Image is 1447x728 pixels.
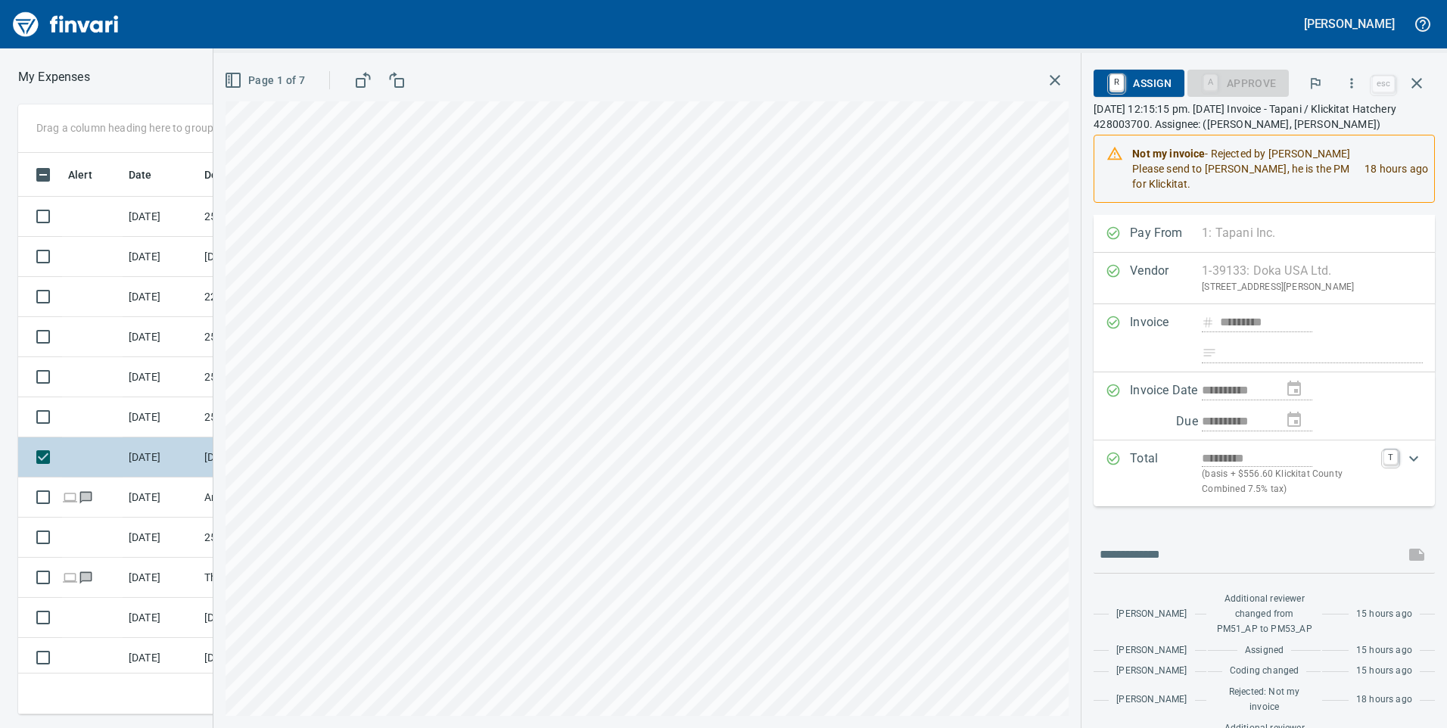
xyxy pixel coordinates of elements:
strong: Not my invoice [1132,148,1205,160]
span: Close invoice [1368,65,1435,101]
td: [DATE] Invoice 428010503 from Doka USA Ltd. (1-39133) [198,437,335,478]
td: [DATE] Invoice 23678571 from Peri Formwork Systems Inc (1-10791) [198,598,335,638]
p: Drag a column heading here to group the table [36,120,258,135]
td: 254503.001 [198,357,335,397]
div: 18 hours ago [1352,140,1428,198]
td: [DATE] [123,518,198,558]
span: Date [129,166,172,184]
td: Amazon Mktplace Pmts [DOMAIN_NAME][URL] WA [198,478,335,518]
span: [PERSON_NAME] [1116,643,1187,658]
td: 225511 [198,277,335,317]
span: Alert [68,166,92,184]
span: 15 hours ago [1356,607,1412,622]
span: [PERSON_NAME] [1116,692,1187,708]
span: 15 hours ago [1356,664,1412,679]
span: Rejected: Not my invoice [1215,685,1313,715]
td: [DATE] [123,317,198,357]
td: 253003.40.09 [198,197,335,237]
button: More [1335,67,1368,100]
td: [DATE] [123,598,198,638]
div: Expand [1094,440,1435,506]
td: [DATE] Invoice CAS113374 from Cascade Geosynthetics (1-30570) [198,237,335,277]
td: [DATE] [123,357,198,397]
span: Alert [68,166,112,184]
span: Assigned [1245,643,1284,658]
span: Has messages [78,492,94,502]
td: 253003 [198,397,335,437]
span: Page 1 of 7 [227,71,305,90]
span: 15 hours ago [1356,643,1412,658]
p: Total [1130,450,1202,497]
td: [DATE] [123,397,198,437]
button: RAssign [1094,70,1184,97]
span: Online transaction [62,492,78,502]
span: Assign [1106,70,1172,96]
h5: [PERSON_NAME] [1304,16,1395,32]
td: [DATE] [123,437,198,478]
p: My Expenses [18,68,90,86]
img: Finvari [9,6,123,42]
td: [DATE] Invoice 23362854 from Peri Formwork Systems Inc (1-10791) [198,638,335,678]
td: [DATE] [123,197,198,237]
td: 250502.01 [198,518,335,558]
button: Page 1 of 7 [221,67,311,95]
td: The Home Depot #[GEOGRAPHIC_DATA] [198,558,335,598]
span: Online transaction [62,572,78,582]
a: T [1383,450,1398,465]
span: [PERSON_NAME] [1116,607,1187,622]
td: [DATE] [123,237,198,277]
p: (basis + $556.60 Klickitat County Combined 7.5% tax) [1202,467,1374,497]
span: 18 hours ago [1356,692,1412,708]
td: [DATE] [123,478,198,518]
nav: breadcrumb [18,68,90,86]
span: Description [204,166,261,184]
td: [DATE] [123,277,198,317]
span: Description [204,166,281,184]
span: Date [129,166,152,184]
a: R [1109,74,1124,91]
span: Coding changed [1230,664,1299,679]
button: Flag [1299,67,1332,100]
a: esc [1372,76,1395,92]
td: 253003 ACCT 2011-71943889 [198,317,335,357]
div: - Rejected by [PERSON_NAME] Please send to [PERSON_NAME], he is the PM for Klickitat. [1132,140,1352,198]
td: [DATE] [123,558,198,598]
p: [DATE] 12:15:15 pm. [DATE] Invoice - Tapani / Klickitat Hatchery 428003700. Assignee: ([PERSON_NA... [1094,101,1435,132]
span: [PERSON_NAME] [1116,664,1187,679]
span: This records your message into the invoice and notifies anyone mentioned [1399,537,1435,573]
td: [DATE] [123,638,198,678]
span: Has messages [78,572,94,582]
span: Additional reviewer changed from PM51_AP to PM53_AP [1215,592,1313,637]
button: [PERSON_NAME] [1300,12,1399,36]
div: Coding Required [1187,76,1289,89]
